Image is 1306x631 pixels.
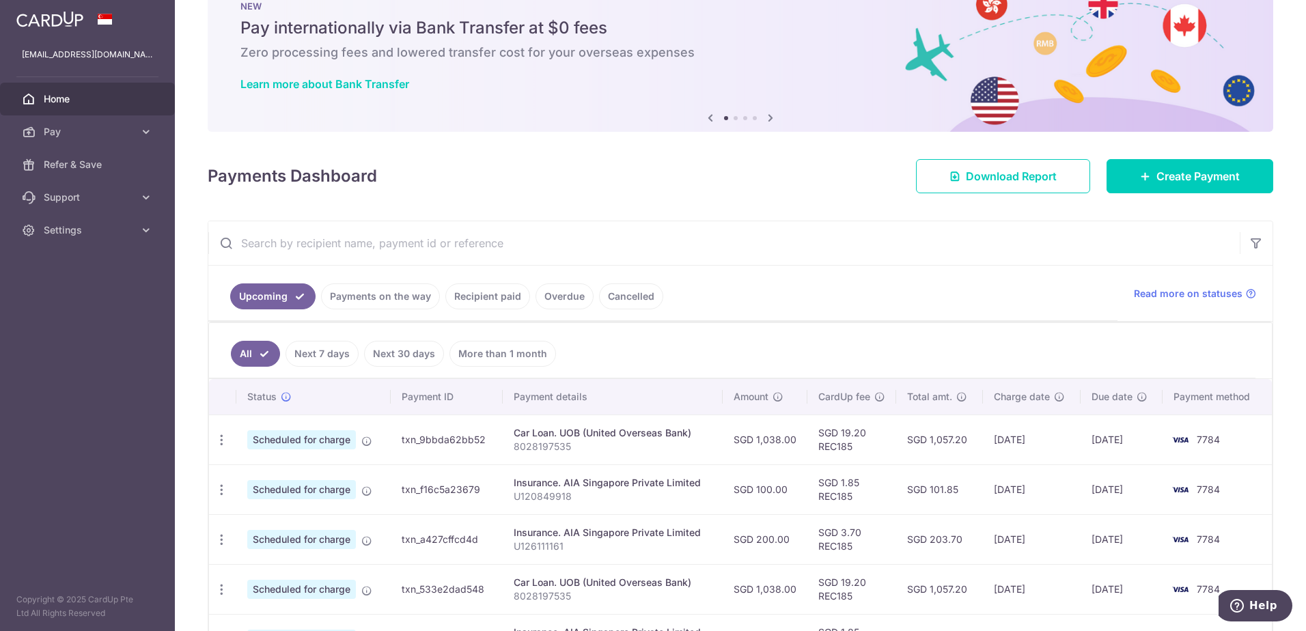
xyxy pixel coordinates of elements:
[514,589,712,603] p: 8028197535
[44,223,134,237] span: Settings
[807,415,896,464] td: SGD 19.20 REC185
[818,390,870,404] span: CardUp fee
[896,514,982,564] td: SGD 203.70
[896,564,982,614] td: SGD 1,057.20
[247,480,356,499] span: Scheduled for charge
[364,341,444,367] a: Next 30 days
[983,464,1081,514] td: [DATE]
[983,415,1081,464] td: [DATE]
[1197,533,1220,545] span: 7784
[1167,432,1194,448] img: Bank Card
[1092,390,1133,404] span: Due date
[896,415,982,464] td: SGD 1,057.20
[514,440,712,453] p: 8028197535
[1081,464,1163,514] td: [DATE]
[514,539,712,553] p: U126111161
[208,164,377,188] h4: Payments Dashboard
[514,476,712,490] div: Insurance. AIA Singapore Private Limited
[16,11,83,27] img: CardUp
[907,390,952,404] span: Total amt.
[1163,379,1272,415] th: Payment method
[1197,483,1220,495] span: 7784
[994,390,1050,404] span: Charge date
[240,77,409,91] a: Learn more about Bank Transfer
[536,283,594,309] a: Overdue
[807,564,896,614] td: SGD 19.20 REC185
[723,514,807,564] td: SGD 200.00
[1156,168,1240,184] span: Create Payment
[1167,531,1194,548] img: Bank Card
[1167,581,1194,598] img: Bank Card
[807,464,896,514] td: SGD 1.85 REC185
[599,283,663,309] a: Cancelled
[247,530,356,549] span: Scheduled for charge
[44,125,134,139] span: Pay
[1167,481,1194,498] img: Bank Card
[230,283,316,309] a: Upcoming
[514,426,712,440] div: Car Loan. UOB (United Overseas Bank)
[321,283,440,309] a: Payments on the way
[1081,415,1163,464] td: [DATE]
[240,17,1240,39] h5: Pay internationally via Bank Transfer at $0 fees
[896,464,982,514] td: SGD 101.85
[1134,287,1242,300] span: Read more on statuses
[1107,159,1273,193] a: Create Payment
[983,564,1081,614] td: [DATE]
[231,341,280,367] a: All
[807,514,896,564] td: SGD 3.70 REC185
[44,191,134,204] span: Support
[966,168,1057,184] span: Download Report
[503,379,723,415] th: Payment details
[247,430,356,449] span: Scheduled for charge
[208,221,1240,265] input: Search by recipient name, payment id or reference
[983,514,1081,564] td: [DATE]
[723,415,807,464] td: SGD 1,038.00
[445,283,530,309] a: Recipient paid
[1219,590,1292,624] iframe: Opens a widget where you can find more information
[391,464,502,514] td: txn_f16c5a23679
[44,158,134,171] span: Refer & Save
[391,379,502,415] th: Payment ID
[514,576,712,589] div: Car Loan. UOB (United Overseas Bank)
[723,564,807,614] td: SGD 1,038.00
[723,464,807,514] td: SGD 100.00
[1197,583,1220,595] span: 7784
[240,1,1240,12] p: NEW
[247,580,356,599] span: Scheduled for charge
[240,44,1240,61] h6: Zero processing fees and lowered transfer cost for your overseas expenses
[1134,287,1256,300] a: Read more on statuses
[247,390,277,404] span: Status
[916,159,1090,193] a: Download Report
[1081,564,1163,614] td: [DATE]
[514,490,712,503] p: U120849918
[514,526,712,539] div: Insurance. AIA Singapore Private Limited
[1197,434,1220,445] span: 7784
[44,92,134,106] span: Home
[391,514,502,564] td: txn_a427cffcd4d
[22,48,153,61] p: [EMAIL_ADDRESS][DOMAIN_NAME]
[391,564,502,614] td: txn_533e2dad548
[449,341,556,367] a: More than 1 month
[1081,514,1163,564] td: [DATE]
[391,415,502,464] td: txn_9bbda62bb52
[286,341,359,367] a: Next 7 days
[734,390,768,404] span: Amount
